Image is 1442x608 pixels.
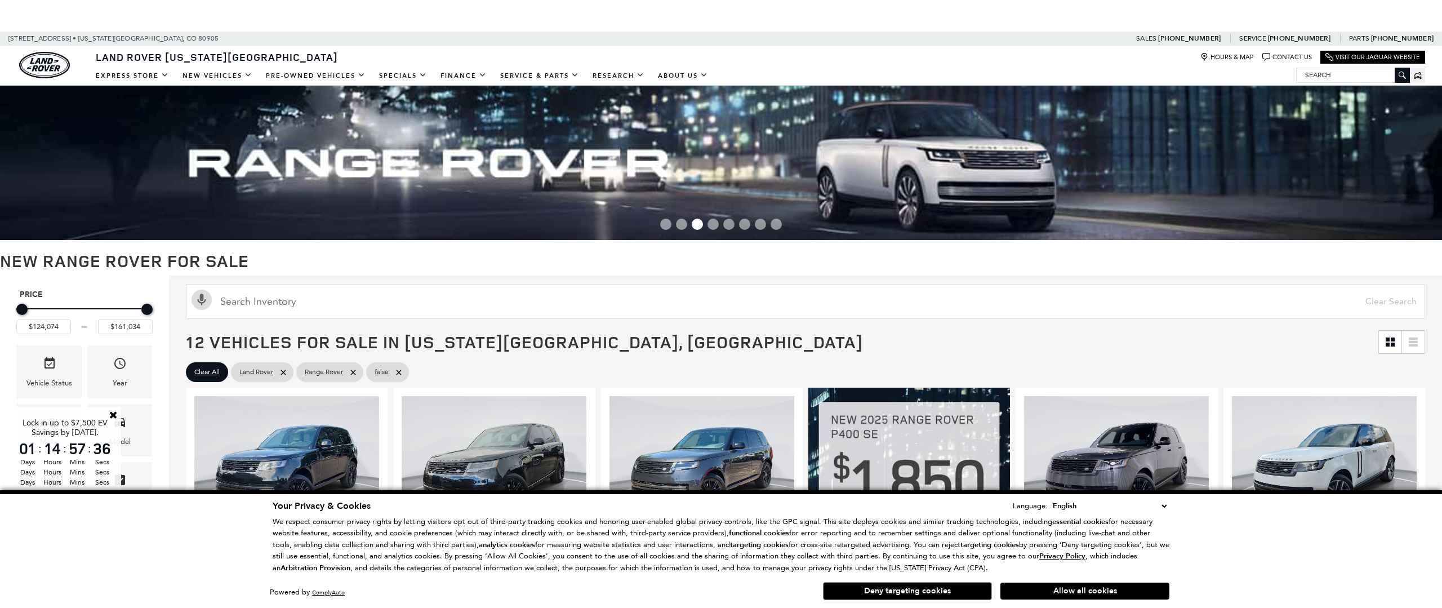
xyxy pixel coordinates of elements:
img: 2025 LAND ROVER Range Rover SE 1 [1232,396,1417,535]
span: [US_STATE][GEOGRAPHIC_DATA], [78,32,185,46]
a: Finance [434,66,493,86]
span: Hours [42,467,63,477]
input: Search Inventory [186,284,1425,319]
span: 14 [42,441,63,456]
a: About Us [651,66,715,86]
span: 80905 [198,32,219,46]
a: Specials [372,66,434,86]
div: 1 / 2 [1024,396,1209,535]
a: [PHONE_NUMBER] [1268,34,1330,43]
a: EXPRESS STORE [89,66,176,86]
div: Maximum Price [141,304,153,315]
span: Lock in up to $7,500 EV Savings by [DATE]. [23,418,108,437]
span: 36 [91,441,113,456]
span: Clear All [194,365,220,379]
a: ComplyAuto [312,589,345,596]
a: Visit Our Jaguar Website [1325,53,1420,61]
span: Go to slide 4 [707,219,719,230]
span: Days [17,487,38,498]
strong: targeting cookies [960,540,1019,550]
div: ModelModel [87,404,152,456]
a: Service & Parts [493,66,586,86]
strong: functional cookies [729,528,789,538]
span: Go to slide 8 [771,219,782,230]
span: Land Rover [239,365,273,379]
span: 57 [66,441,88,456]
a: Pre-Owned Vehicles [259,66,372,86]
a: Research [586,66,651,86]
strong: Arbitration Provision [281,563,350,573]
span: : [63,440,66,457]
span: CO [186,32,197,46]
img: 2025 LAND ROVER Range Rover SE 1 [194,396,379,535]
strong: essential cookies [1052,517,1109,527]
span: Secs [91,457,113,467]
span: Mins [66,487,88,498]
span: Go to slide 5 [723,219,735,230]
span: Hours [42,487,63,498]
div: VehicleVehicle Status [17,345,82,398]
span: Days [17,457,38,467]
a: [STREET_ADDRESS] • [US_STATE][GEOGRAPHIC_DATA], CO 80905 [8,34,219,42]
img: 2025 LAND ROVER Range Rover SE 1 [609,396,794,535]
div: Powered by [270,589,345,596]
span: [STREET_ADDRESS] • [8,32,77,46]
a: Contact Us [1262,53,1312,61]
a: Hours & Map [1200,53,1254,61]
h5: Price [20,290,149,300]
strong: targeting cookies [730,540,789,550]
span: Sales [1136,34,1156,42]
span: Go to slide 6 [739,219,750,230]
nav: Main Navigation [89,66,715,86]
span: false [375,365,389,379]
div: 1 / 2 [402,396,586,535]
div: Language: [1013,502,1048,509]
img: 2025 LAND ROVER Range Rover SE 1 [402,396,586,535]
div: Year [113,377,127,389]
span: Go to slide 2 [676,219,687,230]
span: : [38,440,42,457]
span: Land Rover [US_STATE][GEOGRAPHIC_DATA] [96,50,338,64]
span: Your Privacy & Cookies [273,500,371,512]
span: Go to slide 3 [692,219,703,230]
div: MakeMake [17,404,82,456]
span: Year [113,354,127,377]
div: YearYear [87,345,152,398]
span: 12 Vehicles for Sale in [US_STATE][GEOGRAPHIC_DATA], [GEOGRAPHIC_DATA] [186,330,863,353]
span: : [88,440,91,457]
a: Privacy Policy [1039,552,1085,560]
div: 1 / 2 [609,396,794,535]
span: Secs [91,467,113,477]
button: Deny targeting cookies [823,582,992,600]
svg: Click to toggle on voice search [192,290,212,310]
div: 1 / 2 [194,396,379,535]
span: Hours [42,457,63,467]
span: Mins [66,467,88,477]
img: 2025 LAND ROVER Range Rover SE 1 [1024,396,1209,535]
u: Privacy Policy [1039,551,1085,561]
img: Land Rover [19,52,70,78]
a: New Vehicles [176,66,259,86]
div: Vehicle Status [26,377,72,389]
span: Mins [66,477,88,487]
span: Secs [91,487,113,498]
strong: analytics cookies [479,540,535,550]
span: 01 [17,441,38,456]
span: Days [17,477,38,487]
div: Minimum Price [16,304,28,315]
p: We respect consumer privacy rights by letting visitors opt out of third-party tracking cookies an... [273,516,1169,574]
span: Vehicle [43,354,56,377]
select: Language Select [1050,500,1169,512]
div: 1 / 2 [1232,396,1417,535]
input: Search [1297,68,1409,82]
span: Range Rover [305,365,343,379]
span: Go to slide 1 [660,219,671,230]
div: Price [16,300,153,334]
a: [PHONE_NUMBER] [1158,34,1221,43]
span: Hours [42,477,63,487]
a: [PHONE_NUMBER] [1371,34,1434,43]
span: Go to slide 7 [755,219,766,230]
a: Close [108,410,118,420]
span: Parts [1349,34,1369,42]
a: land-rover [19,52,70,78]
